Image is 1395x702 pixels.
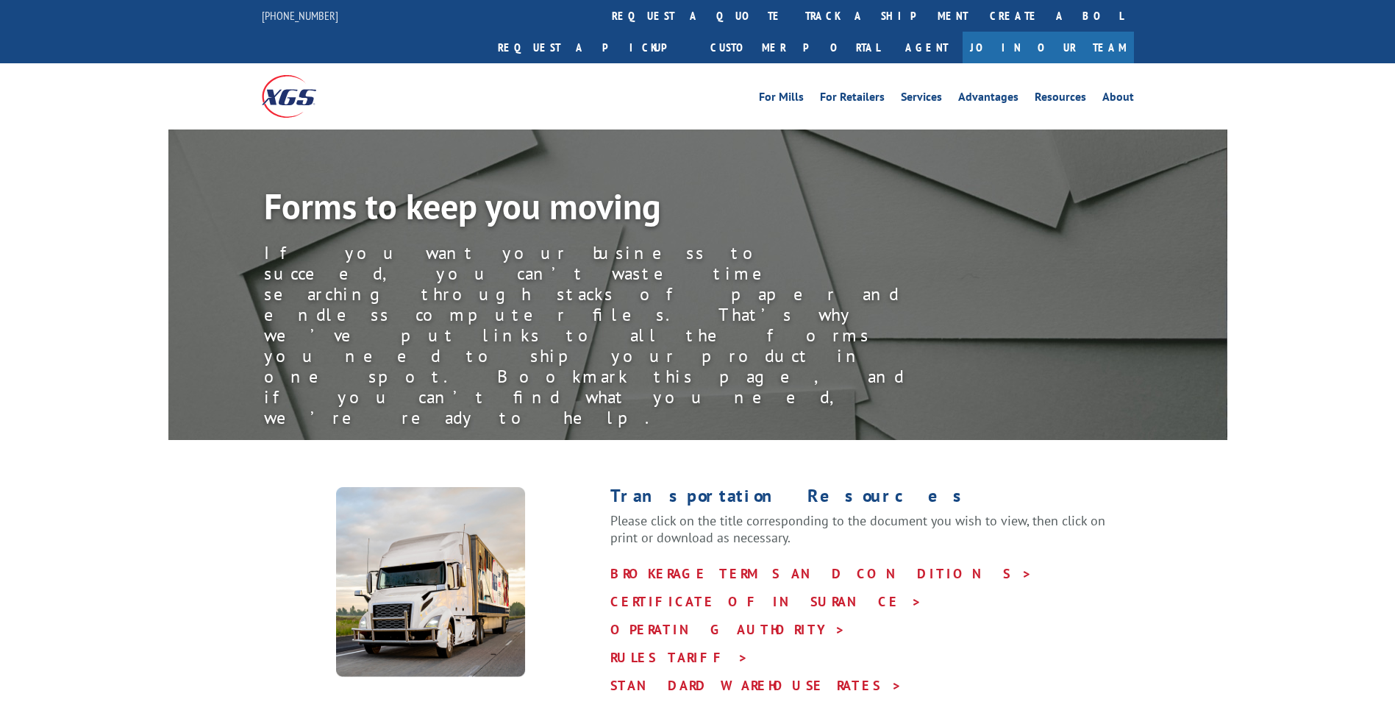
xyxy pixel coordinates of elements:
[610,677,902,694] a: STANDARD WAREHOUSE RATES >
[820,91,885,107] a: For Retailers
[958,91,1018,107] a: Advantages
[264,243,926,428] div: If you want your business to succeed, you can’t waste time searching through stacks of paper and ...
[610,649,749,666] a: RULES TARIFF >
[1102,91,1134,107] a: About
[699,32,891,63] a: Customer Portal
[610,512,1134,561] p: Please click on the title corresponding to the document you wish to view, then click on print or ...
[610,621,846,638] a: OPERATING AUTHORITY >
[901,91,942,107] a: Services
[963,32,1134,63] a: Join Our Team
[1035,91,1086,107] a: Resources
[335,487,526,678] img: XpressGlobal_Resources
[759,91,804,107] a: For Mills
[610,565,1032,582] a: BROKERAGE TERMS AND CONDITIONS >
[891,32,963,63] a: Agent
[610,593,922,610] a: CERTIFICATE OF INSURANCE >
[610,487,1134,512] h1: Transportation Resources
[262,8,338,23] a: [PHONE_NUMBER]
[264,188,926,231] h1: Forms to keep you moving
[487,32,699,63] a: Request a pickup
